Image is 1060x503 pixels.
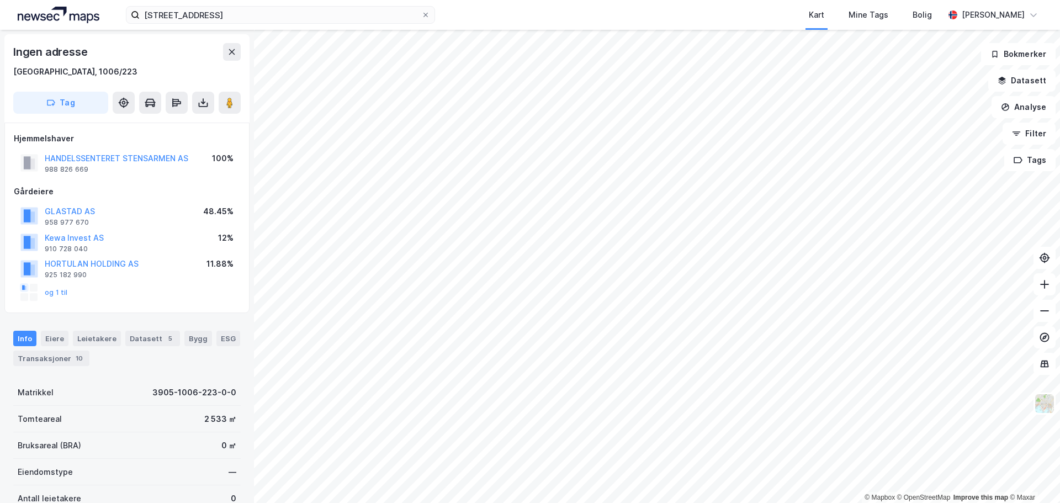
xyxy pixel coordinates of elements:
[45,271,87,279] div: 925 182 990
[218,231,234,245] div: 12%
[18,7,99,23] img: logo.a4113a55bc3d86da70a041830d287a7e.svg
[73,353,85,364] div: 10
[897,494,951,501] a: OpenStreetMap
[13,331,36,346] div: Info
[13,92,108,114] button: Tag
[13,43,89,61] div: Ingen adresse
[865,494,895,501] a: Mapbox
[216,331,240,346] div: ESG
[18,412,62,426] div: Tomteareal
[1034,393,1055,414] img: Z
[184,331,212,346] div: Bygg
[962,8,1025,22] div: [PERSON_NAME]
[13,65,137,78] div: [GEOGRAPHIC_DATA], 1006/223
[41,331,68,346] div: Eiere
[953,494,1008,501] a: Improve this map
[45,218,89,227] div: 958 977 670
[14,132,240,145] div: Hjemmelshaver
[13,351,89,366] div: Transaksjoner
[18,439,81,452] div: Bruksareal (BRA)
[988,70,1056,92] button: Datasett
[203,205,234,218] div: 48.45%
[125,331,180,346] div: Datasett
[1004,149,1056,171] button: Tags
[45,165,88,174] div: 988 826 669
[1005,450,1060,503] div: Kontrollprogram for chat
[140,7,421,23] input: Søk på adresse, matrikkel, gårdeiere, leietakere eller personer
[809,8,824,22] div: Kart
[212,152,234,165] div: 100%
[1003,123,1056,145] button: Filter
[18,465,73,479] div: Eiendomstype
[229,465,236,479] div: —
[913,8,932,22] div: Bolig
[152,386,236,399] div: 3905-1006-223-0-0
[206,257,234,271] div: 11.88%
[992,96,1056,118] button: Analyse
[18,386,54,399] div: Matrikkel
[981,43,1056,65] button: Bokmerker
[1005,450,1060,503] iframe: Chat Widget
[45,245,88,253] div: 910 728 040
[165,333,176,344] div: 5
[849,8,888,22] div: Mine Tags
[14,185,240,198] div: Gårdeiere
[73,331,121,346] div: Leietakere
[204,412,236,426] div: 2 533 ㎡
[221,439,236,452] div: 0 ㎡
